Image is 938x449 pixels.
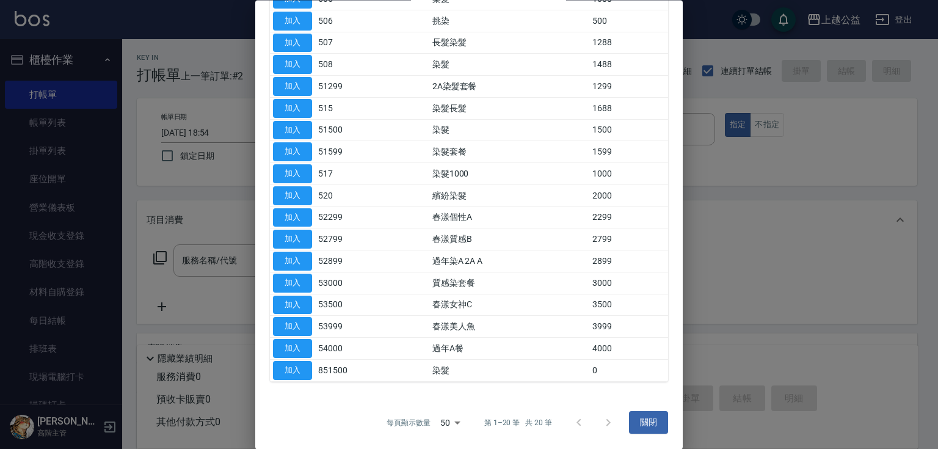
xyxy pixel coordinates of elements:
td: 染髮 [429,120,590,142]
td: 52799 [315,228,384,250]
td: 52899 [315,250,384,272]
td: 染髮 [429,360,590,382]
td: 1299 [589,76,668,98]
button: 加入 [273,121,312,140]
button: 加入 [273,361,312,380]
button: 加入 [273,274,312,293]
td: 517 [315,163,384,185]
td: 2000 [589,185,668,207]
td: 1000 [589,163,668,185]
td: 1288 [589,32,668,54]
td: 質感染套餐 [429,272,590,294]
td: 染髮套餐 [429,141,590,163]
button: 加入 [273,296,312,315]
button: 加入 [273,56,312,75]
td: 0 [589,360,668,382]
td: 挑染 [429,10,590,32]
button: 加入 [273,143,312,162]
button: 加入 [273,318,312,337]
div: 50 [435,406,465,439]
td: 春漾女神C [429,294,590,316]
td: 520 [315,185,384,207]
td: 53500 [315,294,384,316]
td: 2299 [589,207,668,229]
button: 加入 [273,252,312,271]
p: 每頁顯示數量 [387,417,431,428]
td: 508 [315,54,384,76]
td: 春漾質感B [429,228,590,250]
button: 關閉 [629,412,668,434]
td: 500 [589,10,668,32]
button: 加入 [273,165,312,184]
td: 507 [315,32,384,54]
td: 51500 [315,120,384,142]
td: 54000 [315,338,384,360]
button: 加入 [273,12,312,31]
td: 4000 [589,338,668,360]
td: 53000 [315,272,384,294]
td: 3999 [589,316,668,338]
button: 加入 [273,186,312,205]
td: 506 [315,10,384,32]
td: 53999 [315,316,384,338]
td: 1688 [589,98,668,120]
p: 第 1–20 筆 共 20 筆 [484,417,552,428]
td: 515 [315,98,384,120]
button: 加入 [273,99,312,118]
td: 1488 [589,54,668,76]
td: 過年A餐 [429,338,590,360]
td: 2799 [589,228,668,250]
button: 加入 [273,34,312,53]
td: 51299 [315,76,384,98]
td: 1599 [589,141,668,163]
td: 851500 [315,360,384,382]
td: 長髮染髮 [429,32,590,54]
button: 加入 [273,340,312,359]
td: 染髮1000 [429,163,590,185]
td: 3000 [589,272,668,294]
button: 加入 [273,78,312,97]
td: 52299 [315,207,384,229]
td: 2A染髮套餐 [429,76,590,98]
td: 51599 [315,141,384,163]
td: 3500 [589,294,668,316]
td: 染髮 [429,54,590,76]
td: 過年染A 2A A [429,250,590,272]
button: 加入 [273,208,312,227]
td: 春漾美人魚 [429,316,590,338]
td: 染髮長髮 [429,98,590,120]
td: 繽紛染髮 [429,185,590,207]
td: 春漾個性A [429,207,590,229]
td: 1500 [589,120,668,142]
td: 2899 [589,250,668,272]
button: 加入 [273,230,312,249]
